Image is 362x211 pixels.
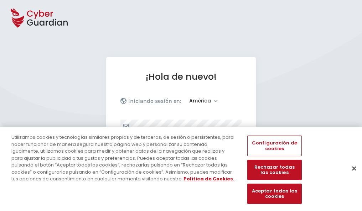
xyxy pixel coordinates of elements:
[247,184,301,204] button: Aceptar todas las cookies
[120,71,242,82] h1: ¡Hola de nuevo!
[11,134,237,183] div: Utilizamos cookies y tecnologías similares propias y de terceros, de sesión o persistentes, para ...
[247,160,301,180] button: Rechazar todas las cookies
[247,136,301,156] button: Configuración de cookies, Abre el cuadro de diálogo del centro de preferencias.
[128,97,181,105] p: Iniciando sesión en:
[346,160,362,176] button: Cerrar
[183,175,234,182] a: Más información sobre su privacidad, se abre en una nueva pestaña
